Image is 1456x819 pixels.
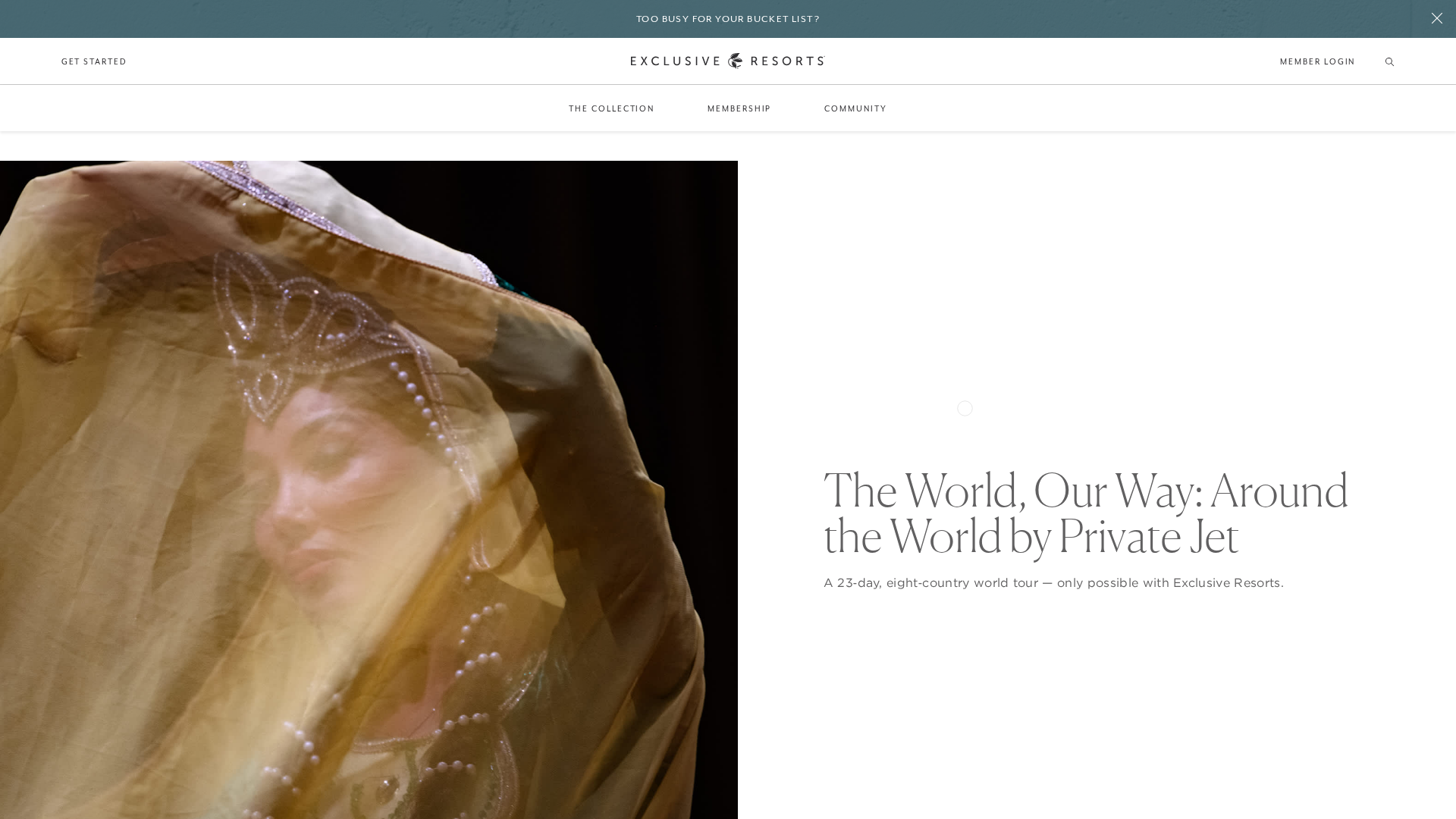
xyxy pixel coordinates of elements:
h6: Too busy for your bucket list? [636,12,820,27]
p: A 23‑day, eight‑country world tour — only possible with Exclusive Resorts. [824,573,1395,591]
a: The Collection [554,86,670,130]
h1: The World, Our Way: Around the World by Private Jet [824,467,1395,558]
iframe: Qualified Messenger [1441,804,1456,819]
a: Member Login [1280,55,1355,68]
a: Get Started [61,55,127,68]
a: Membership [692,86,786,130]
a: Community [809,86,902,130]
